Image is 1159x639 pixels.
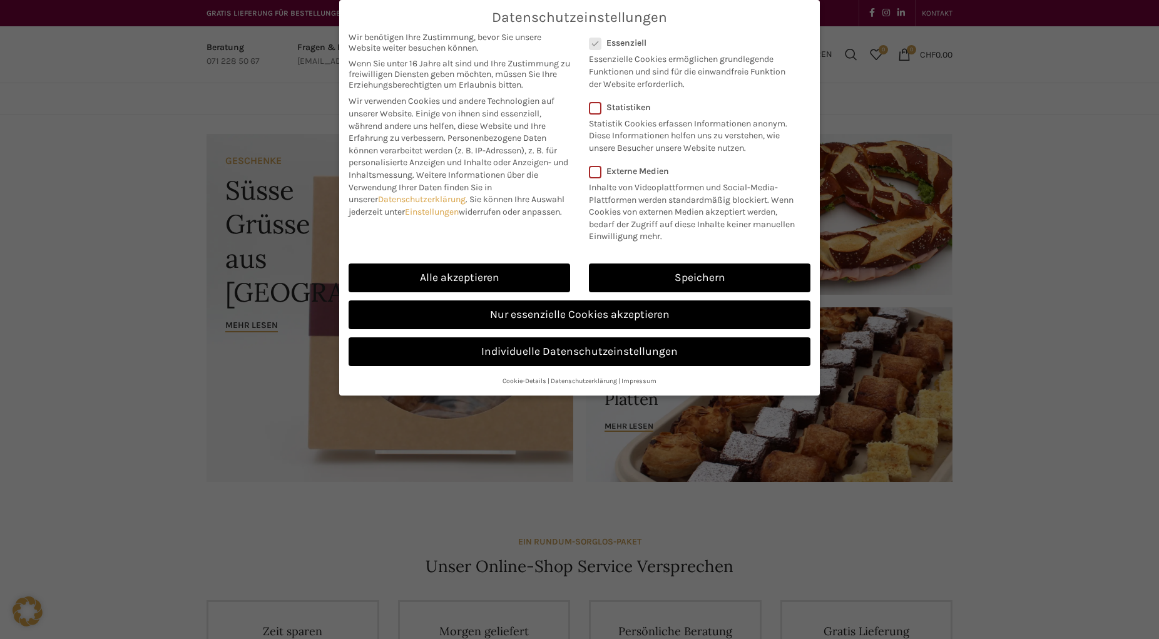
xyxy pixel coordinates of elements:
a: Nur essenzielle Cookies akzeptieren [349,300,810,329]
span: Wir verwenden Cookies und andere Technologien auf unserer Website. Einige von ihnen sind essenzie... [349,96,554,143]
p: Inhalte von Videoplattformen und Social-Media-Plattformen werden standardmäßig blockiert. Wenn Co... [589,176,802,243]
span: Weitere Informationen über die Verwendung Ihrer Daten finden Sie in unserer . [349,170,538,205]
span: Wir benötigen Ihre Zustimmung, bevor Sie unsere Website weiter besuchen können. [349,32,570,53]
a: Cookie-Details [503,377,546,385]
a: Datenschutzerklärung [551,377,617,385]
span: Datenschutzeinstellungen [492,9,667,26]
a: Impressum [621,377,656,385]
span: Sie können Ihre Auswahl jederzeit unter widerrufen oder anpassen. [349,194,564,217]
p: Essenzielle Cookies ermöglichen grundlegende Funktionen und sind für die einwandfreie Funktion de... [589,48,794,90]
span: Wenn Sie unter 16 Jahre alt sind und Ihre Zustimmung zu freiwilligen Diensten geben möchten, müss... [349,58,570,90]
span: Personenbezogene Daten können verarbeitet werden (z. B. IP-Adressen), z. B. für personalisierte A... [349,133,568,180]
a: Individuelle Datenschutzeinstellungen [349,337,810,366]
label: Externe Medien [589,166,802,176]
label: Statistiken [589,102,794,113]
a: Alle akzeptieren [349,263,570,292]
a: Einstellungen [405,207,459,217]
p: Statistik Cookies erfassen Informationen anonym. Diese Informationen helfen uns zu verstehen, wie... [589,113,794,155]
a: Datenschutzerklärung [378,194,466,205]
a: Speichern [589,263,810,292]
label: Essenziell [589,38,794,48]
